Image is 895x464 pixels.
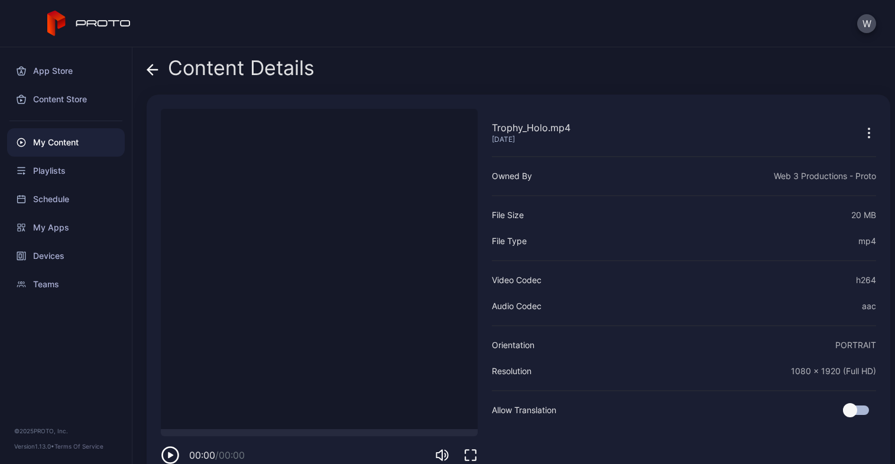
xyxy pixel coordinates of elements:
[492,403,556,417] div: Allow Translation
[492,208,524,222] div: File Size
[7,85,125,113] a: Content Store
[791,364,876,378] div: 1080 x 1920 (Full HD)
[189,448,245,462] div: 00:00
[492,121,570,135] div: Trophy_Holo.mp4
[492,135,570,144] div: [DATE]
[7,57,125,85] a: App Store
[161,109,478,429] video: Sorry, your browser doesn‘t support embedded videos
[7,128,125,157] a: My Content
[856,273,876,287] div: h264
[14,426,118,436] div: © 2025 PROTO, Inc.
[7,157,125,185] a: Playlists
[147,57,314,85] div: Content Details
[858,234,876,248] div: mp4
[492,299,541,313] div: Audio Codec
[862,299,876,313] div: aac
[851,208,876,222] div: 20 MB
[54,443,103,450] a: Terms Of Service
[7,185,125,213] a: Schedule
[7,270,125,298] a: Teams
[492,364,531,378] div: Resolution
[774,169,876,183] div: Web 3 Productions - Proto
[14,443,54,450] span: Version 1.13.0 •
[7,213,125,242] a: My Apps
[857,14,876,33] button: W
[492,338,534,352] div: Orientation
[492,273,541,287] div: Video Codec
[492,169,532,183] div: Owned By
[835,338,876,352] div: PORTRAIT
[7,242,125,270] a: Devices
[492,234,527,248] div: File Type
[215,449,245,461] span: / 00:00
